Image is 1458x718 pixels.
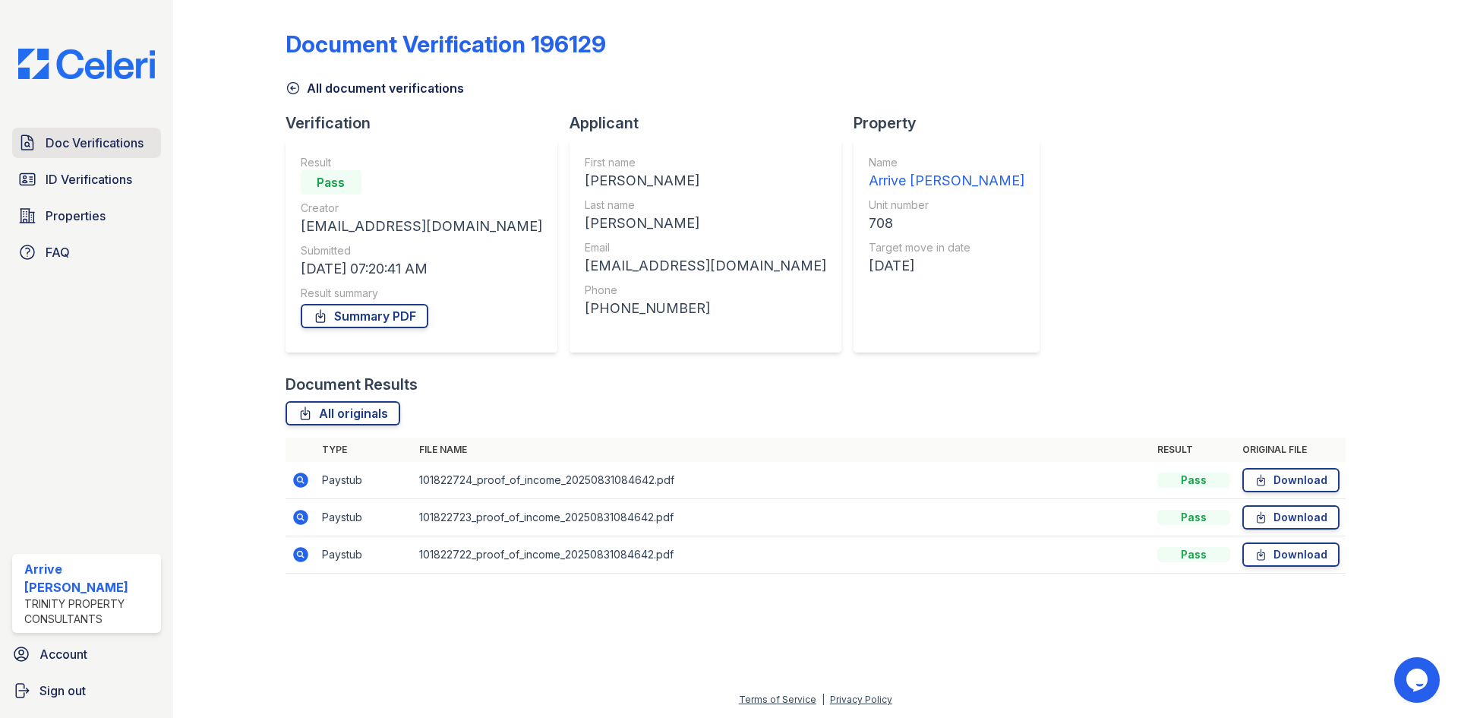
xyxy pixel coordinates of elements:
[585,240,826,255] div: Email
[413,499,1151,536] td: 101822723_proof_of_income_20250831084642.pdf
[6,639,167,669] a: Account
[413,536,1151,574] td: 101822722_proof_of_income_20250831084642.pdf
[869,170,1024,191] div: Arrive [PERSON_NAME]
[286,112,570,134] div: Verification
[1236,438,1346,462] th: Original file
[822,694,825,705] div: |
[301,286,542,301] div: Result summary
[1157,547,1230,562] div: Pass
[413,462,1151,499] td: 101822724_proof_of_income_20250831084642.pdf
[39,645,87,663] span: Account
[413,438,1151,462] th: File name
[12,201,161,231] a: Properties
[301,201,542,216] div: Creator
[46,170,132,188] span: ID Verifications
[316,462,413,499] td: Paystub
[585,198,826,213] div: Last name
[286,374,418,395] div: Document Results
[1157,510,1230,525] div: Pass
[301,170,361,195] div: Pass
[39,682,86,700] span: Sign out
[6,675,167,706] a: Sign out
[1157,473,1230,488] div: Pass
[301,216,542,237] div: [EMAIL_ADDRESS][DOMAIN_NAME]
[6,49,167,79] img: CE_Logo_Blue-a8612792a0a2168367f1c8372b55b34899dd931a85d93a1a3d3e32e68fde9ad4.png
[585,283,826,298] div: Phone
[869,255,1024,277] div: [DATE]
[869,240,1024,255] div: Target move in date
[301,155,542,170] div: Result
[12,128,161,158] a: Doc Verifications
[301,304,428,328] a: Summary PDF
[46,243,70,261] span: FAQ
[739,694,816,705] a: Terms of Service
[286,79,464,97] a: All document verifications
[316,536,413,574] td: Paystub
[869,198,1024,213] div: Unit number
[585,255,826,277] div: [EMAIL_ADDRESS][DOMAIN_NAME]
[316,499,413,536] td: Paystub
[12,237,161,267] a: FAQ
[869,213,1024,234] div: 708
[869,155,1024,170] div: Name
[12,164,161,195] a: ID Verifications
[1242,505,1340,530] a: Download
[585,298,826,319] div: [PHONE_NUMBER]
[24,560,155,596] div: Arrive [PERSON_NAME]
[585,170,826,191] div: [PERSON_NAME]
[854,112,1052,134] div: Property
[301,243,542,258] div: Submitted
[869,155,1024,191] a: Name Arrive [PERSON_NAME]
[316,438,413,462] th: Type
[301,258,542,280] div: [DATE] 07:20:41 AM
[830,694,892,705] a: Privacy Policy
[570,112,854,134] div: Applicant
[1394,657,1443,703] iframe: chat widget
[286,30,606,58] div: Document Verification 196129
[1151,438,1236,462] th: Result
[46,134,144,152] span: Doc Verifications
[1242,468,1340,492] a: Download
[24,596,155,627] div: Trinity Property Consultants
[286,401,400,425] a: All originals
[585,155,826,170] div: First name
[1242,542,1340,567] a: Download
[46,207,106,225] span: Properties
[585,213,826,234] div: [PERSON_NAME]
